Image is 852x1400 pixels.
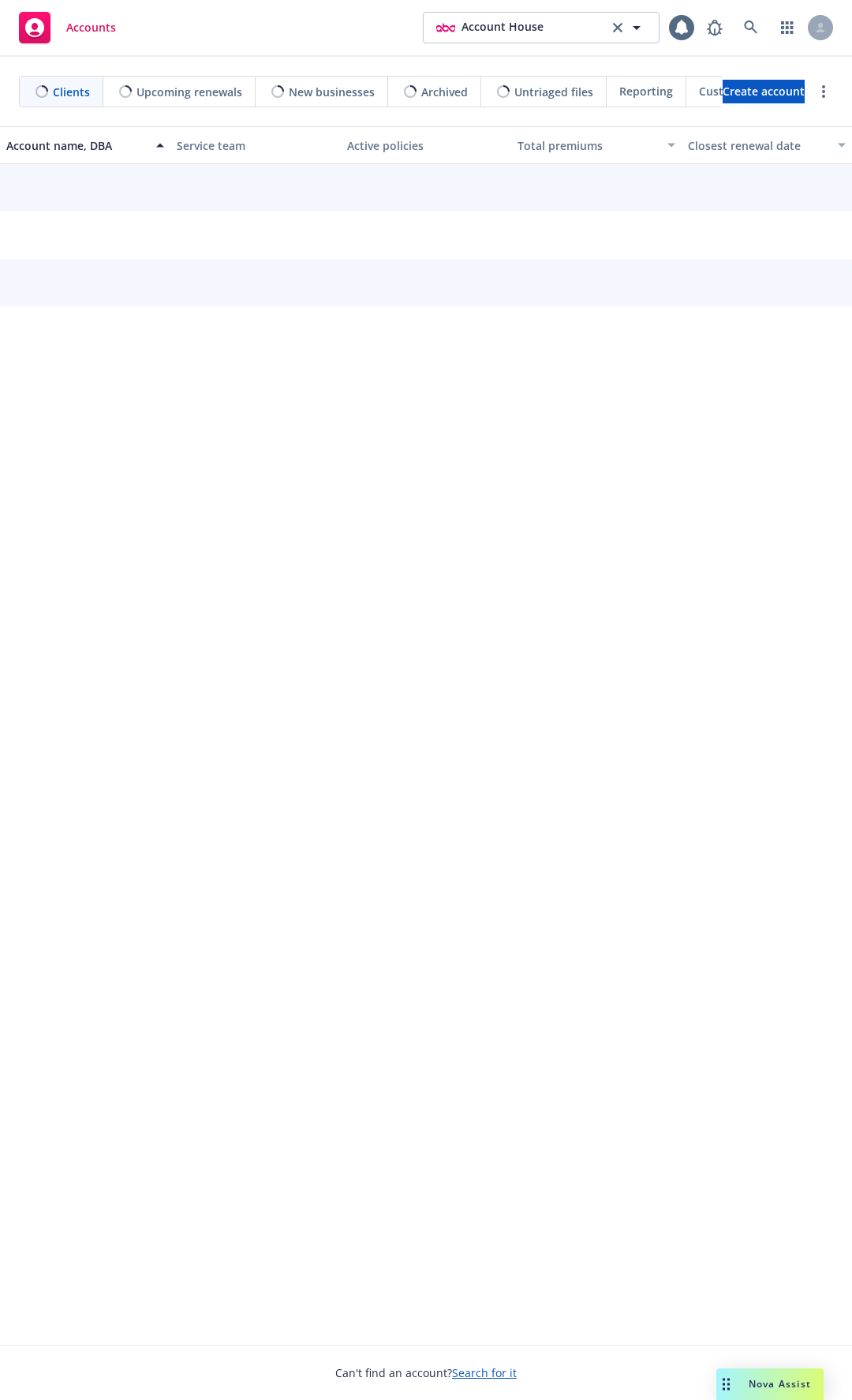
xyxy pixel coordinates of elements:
[436,18,455,37] img: photo
[421,84,468,100] span: Archived
[699,12,731,43] a: Report a Bug
[452,1365,517,1380] a: Search for it
[688,137,828,154] div: Closest renewal date
[347,137,505,154] div: Active policies
[699,83,805,99] span: Customer Directory
[13,6,122,50] a: Accounts
[716,1368,824,1400] button: Nova Assist
[335,1364,517,1381] span: Can't find an account?
[511,126,682,164] button: Total premiums
[682,126,852,164] button: Closest renewal date
[723,77,805,107] span: Create account
[814,82,833,101] a: more
[341,126,511,164] button: Active policies
[518,137,658,154] div: Total premiums
[66,21,116,34] span: Accounts
[619,83,673,99] span: Reporting
[608,18,627,37] a: clear selection
[716,1368,736,1400] div: Drag to move
[749,1377,811,1391] span: Nova Assist
[53,84,90,100] span: Clients
[177,137,334,154] div: Service team
[136,84,242,100] span: Upcoming renewals
[772,12,803,43] a: Switch app
[289,84,375,100] span: New businesses
[170,126,341,164] button: Service team
[461,18,544,37] span: Account House
[423,12,660,43] button: photoAccount Houseclear selection
[6,137,147,154] div: Account name, DBA
[723,80,805,103] a: Create account
[735,12,767,43] a: Search
[514,84,593,100] span: Untriaged files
